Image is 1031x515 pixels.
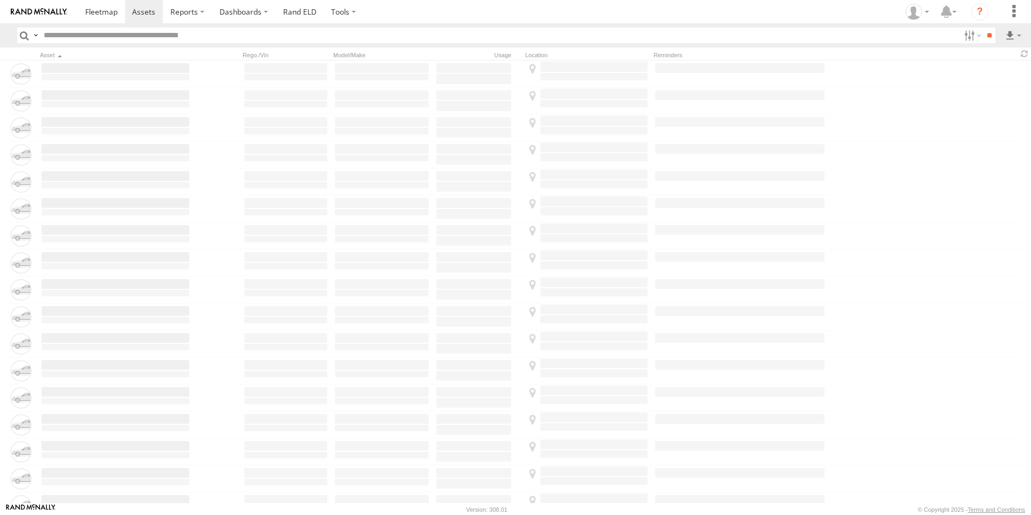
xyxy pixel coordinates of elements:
[333,51,430,59] div: Model/Make
[971,3,988,21] i: ?
[243,51,329,59] div: Rego./Vin
[1018,49,1031,59] span: Refresh
[435,51,521,59] div: Usage
[6,504,56,515] a: Visit our Website
[11,8,67,16] img: rand-logo.svg
[968,506,1025,513] a: Terms and Conditions
[466,506,507,513] div: Version: 308.01
[40,51,191,59] div: Click to Sort
[918,506,1025,513] div: © Copyright 2025 -
[31,28,40,43] label: Search Query
[1004,28,1022,43] label: Export results as...
[525,51,649,59] div: Location
[654,51,826,59] div: Reminders
[960,28,983,43] label: Search Filter Options
[902,4,933,20] div: Craig King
